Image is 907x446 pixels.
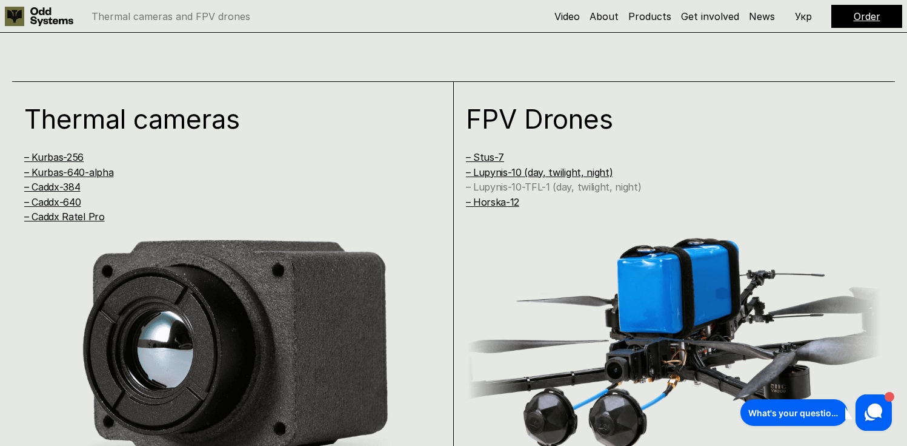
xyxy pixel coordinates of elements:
a: Get involved [681,10,739,22]
a: – Caddx Ratel Pro [24,211,105,223]
a: Video [554,10,580,22]
a: – Kurbas-640-alpha [24,166,113,178]
a: Products [628,10,671,22]
p: Thermal cameras and FPV drones [91,12,250,21]
h1: FPV Drones [466,106,858,132]
iframe: HelpCrunch [737,391,895,434]
a: – Caddx-384 [24,181,80,193]
a: – Stus-7 [466,151,504,163]
p: Укр [795,12,812,21]
a: – Lupynis-10 (day, twilight, night) [466,166,613,178]
a: – Horska-12 [466,196,519,208]
a: – Lupynis-10-TFL-1 (day, twilight, night) [466,181,642,193]
a: News [749,10,775,22]
h1: Thermal cameras [24,106,416,132]
a: – Caddx-640 [24,196,81,208]
a: – Kurbas-256 [24,151,84,163]
a: About [590,10,619,22]
a: Order [854,10,880,22]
